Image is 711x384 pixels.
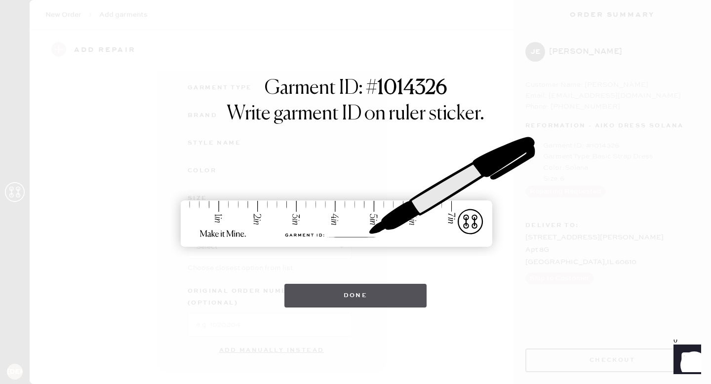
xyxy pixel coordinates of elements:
button: Done [284,284,427,307]
h1: Garment ID: # [265,77,447,102]
img: ruler-sticker-sharpie.svg [170,111,541,274]
iframe: Front Chat [664,340,707,382]
strong: 1014326 [377,78,447,98]
h1: Write garment ID on ruler sticker. [227,102,484,126]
